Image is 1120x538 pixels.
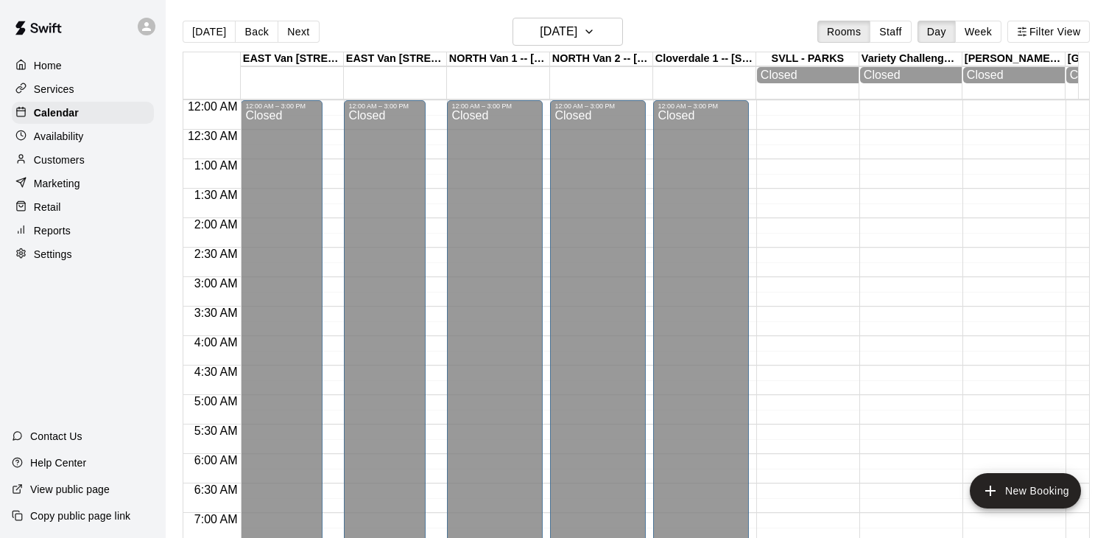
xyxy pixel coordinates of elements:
button: Staff [870,21,912,43]
p: Contact Us [30,429,82,444]
span: 12:00 AM [184,100,242,113]
div: Closed [864,69,958,82]
span: 4:00 AM [191,336,242,349]
button: add [970,473,1081,509]
a: Reports [12,220,154,242]
div: NORTH Van 2 -- [STREET_ADDRESS] [550,52,653,66]
p: Settings [34,247,72,262]
div: Variety Challenger Diamond, [STREET_ADDRESS][PERSON_NAME] [859,52,962,66]
div: 12:00 AM – 3:00 PM [245,102,318,110]
div: NORTH Van 1 -- [STREET_ADDRESS] [447,52,550,66]
a: Availability [12,125,154,147]
p: Copy public page link [30,509,130,523]
span: 5:00 AM [191,395,242,408]
h6: [DATE] [540,21,577,42]
span: 5:30 AM [191,425,242,437]
div: 12:00 AM – 3:00 PM [554,102,641,110]
div: 12:00 AM – 3:00 PM [451,102,538,110]
a: Calendar [12,102,154,124]
div: EAST Van [STREET_ADDRESS] [344,52,447,66]
span: 12:30 AM [184,130,242,142]
button: Next [278,21,319,43]
div: EAST Van [STREET_ADDRESS] [241,52,344,66]
div: [PERSON_NAME] Park - [STREET_ADDRESS] [962,52,1066,66]
button: [DATE] [183,21,236,43]
button: Back [235,21,278,43]
a: Home [12,55,154,77]
p: Home [34,58,62,73]
span: 7:00 AM [191,513,242,525]
p: View public page [30,482,110,497]
span: 6:30 AM [191,483,242,496]
p: Marketing [34,176,80,191]
button: Week [955,21,1001,43]
span: 1:00 AM [191,159,242,172]
p: Customers [34,153,85,167]
div: Closed [967,69,1061,82]
span: 3:00 AM [191,277,242,290]
div: Cloverdale 1 -- [STREET_ADDRESS] [653,52,756,66]
span: 2:00 AM [191,218,242,231]
div: 12:00 AM – 3:00 PM [348,102,421,110]
button: Rooms [817,21,870,43]
span: 6:00 AM [191,454,242,467]
a: Settings [12,243,154,265]
button: Day [918,21,956,43]
a: Customers [12,149,154,171]
span: 2:30 AM [191,248,242,260]
p: Calendar [34,105,79,120]
div: Closed [761,69,855,82]
a: Services [12,78,154,100]
button: [DATE] [513,18,623,46]
div: 12:00 AM – 3:00 PM [658,102,744,110]
p: Availability [34,129,84,144]
span: 1:30 AM [191,189,242,201]
p: Reports [34,223,71,238]
p: Retail [34,200,61,214]
p: Help Center [30,455,86,470]
div: SVLL - PARKS [756,52,859,66]
span: 3:30 AM [191,307,242,319]
p: Services [34,82,74,97]
a: Marketing [12,172,154,195]
button: Filter View [1007,21,1090,43]
a: Retail [12,196,154,218]
span: 4:30 AM [191,366,242,378]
